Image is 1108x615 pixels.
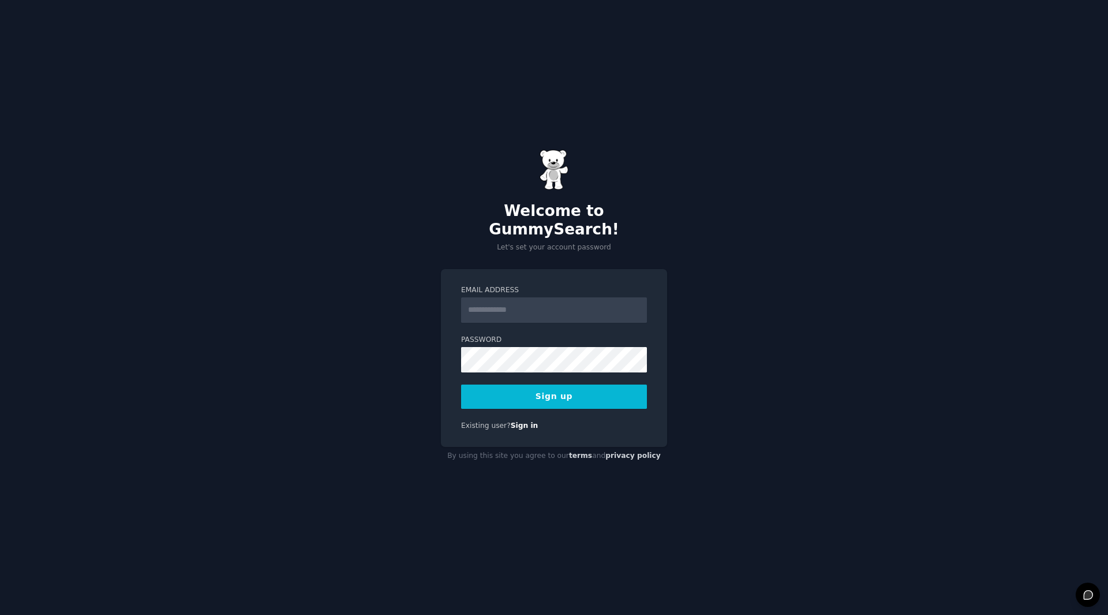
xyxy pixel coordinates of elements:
[441,202,667,238] h2: Welcome to GummySearch!
[461,285,647,296] label: Email Address
[511,422,538,430] a: Sign in
[461,422,511,430] span: Existing user?
[441,447,667,465] div: By using this site you agree to our and
[461,335,647,345] label: Password
[605,452,661,460] a: privacy policy
[441,243,667,253] p: Let's set your account password
[540,150,568,190] img: Gummy Bear
[569,452,592,460] a: terms
[461,385,647,409] button: Sign up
